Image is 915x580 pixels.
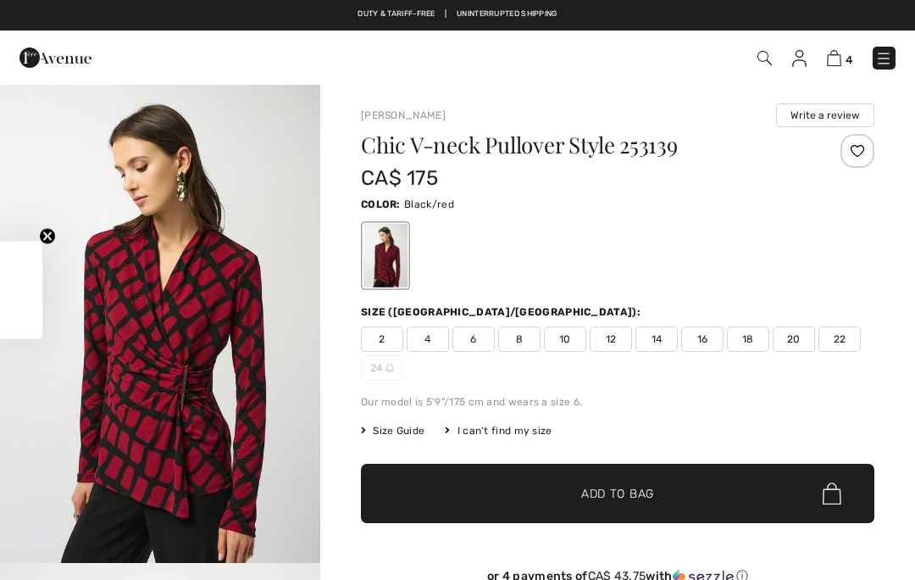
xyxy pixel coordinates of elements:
img: Menu [875,50,892,67]
div: Our model is 5'9"/175 cm and wears a size 6. [361,394,874,410]
div: Black/red [363,224,408,287]
h1: Chic V-neck Pullover Style 253139 [361,134,789,156]
span: CA$ 175 [361,166,438,190]
span: 4 [846,53,852,66]
button: Write a review [776,103,874,127]
a: 4 [827,47,852,68]
img: ring-m.svg [385,364,394,372]
img: Bag.svg [823,482,841,505]
button: Close teaser [39,228,56,245]
span: 10 [544,326,586,352]
span: 24 [361,355,403,381]
span: 8 [498,326,541,352]
a: 1ère Avenue [19,48,91,64]
span: 12 [590,326,632,352]
span: 2 [361,326,403,352]
img: Search [757,51,772,65]
span: 20 [773,326,815,352]
img: My Info [792,50,807,67]
span: 18 [727,326,769,352]
div: Size ([GEOGRAPHIC_DATA]/[GEOGRAPHIC_DATA]): [361,304,644,320]
span: 22 [818,326,861,352]
span: Add to Bag [581,485,654,503]
div: I can't find my size [445,423,552,438]
span: 6 [452,326,495,352]
span: Black/red [404,198,454,210]
span: Color: [361,198,401,210]
button: Add to Bag [361,464,874,523]
span: 14 [635,326,678,352]
span: 16 [681,326,724,352]
img: 1ère Avenue [19,41,91,75]
a: [PERSON_NAME] [361,109,446,121]
img: Shopping Bag [827,50,841,66]
span: 4 [407,326,449,352]
span: Size Guide [361,423,424,438]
